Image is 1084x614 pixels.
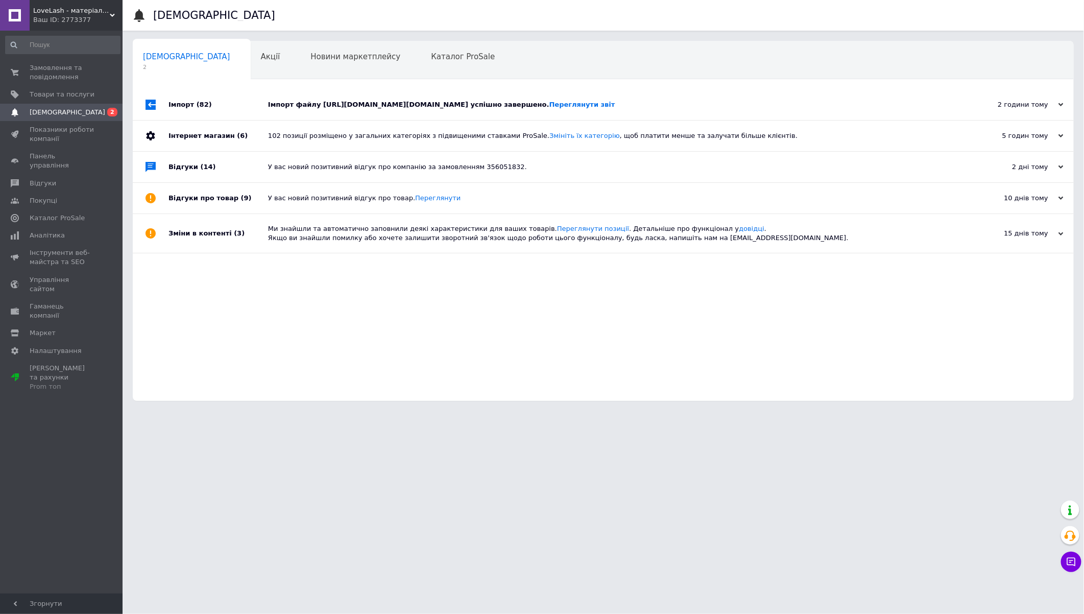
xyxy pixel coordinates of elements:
div: 102 позиції розміщено у загальних категоріях з підвищеними ставками ProSale. , щоб платити менше ... [268,131,961,140]
span: Інструменти веб-майстра та SEO [30,248,94,267]
span: Замовлення та повідомлення [30,63,94,82]
div: У вас новий позитивний відгук про компанію за замовленням 356051832. [268,162,961,172]
div: Імпорт [168,89,268,120]
a: Переглянути позиції [557,225,629,232]
span: Каталог ProSale [30,214,85,223]
span: 2 [107,108,117,116]
span: [DEMOGRAPHIC_DATA] [30,108,105,117]
span: Відгуки [30,179,56,188]
span: (82) [197,101,212,108]
span: Покупці [30,196,57,205]
span: (9) [241,194,252,202]
span: Управління сайтом [30,275,94,294]
div: Імпорт файлу [URL][DOMAIN_NAME][DOMAIN_NAME] успішно завершено. [268,100,961,109]
div: Prom топ [30,382,94,391]
div: У вас новий позитивний відгук про товар. [268,194,961,203]
span: Маркет [30,328,56,338]
span: Каталог ProSale [431,52,495,61]
span: [PERSON_NAME] та рахунки [30,364,94,392]
span: Налаштування [30,346,82,356]
span: (6) [237,132,248,139]
div: Інтернет магазин [168,121,268,151]
span: (3) [234,229,245,237]
span: Гаманець компанії [30,302,94,320]
span: Акції [261,52,280,61]
div: 15 днів тому [961,229,1064,238]
span: Новини маркетплейсу [310,52,400,61]
input: Пошук [5,36,121,54]
div: Відгуки про товар [168,183,268,214]
button: Чат з покупцем [1061,552,1081,572]
div: 5 годин тому [961,131,1064,140]
div: 2 години тому [961,100,1064,109]
div: Ми знайшли та автоматично заповнили деякі характеристики для ваших товарів. . Детальніше про функ... [268,224,961,243]
a: Переглянути [415,194,461,202]
span: Товари та послуги [30,90,94,99]
a: Переглянути звіт [549,101,615,108]
span: [DEMOGRAPHIC_DATA] [143,52,230,61]
div: 10 днів тому [961,194,1064,203]
span: (14) [201,163,216,171]
span: Показники роботи компанії [30,125,94,144]
div: Відгуки [168,152,268,182]
a: Змініть їх категорію [549,132,620,139]
span: Панель управління [30,152,94,170]
h1: [DEMOGRAPHIC_DATA] [153,9,275,21]
div: Ваш ID: 2773377 [33,15,123,25]
div: Зміни в контенті [168,214,268,253]
div: 2 дні тому [961,162,1064,172]
span: LoveLash - матеріали для LASH LAMI BROW майстрів [33,6,110,15]
span: Аналітика [30,231,65,240]
span: 2 [143,63,230,71]
a: довідці [739,225,764,232]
